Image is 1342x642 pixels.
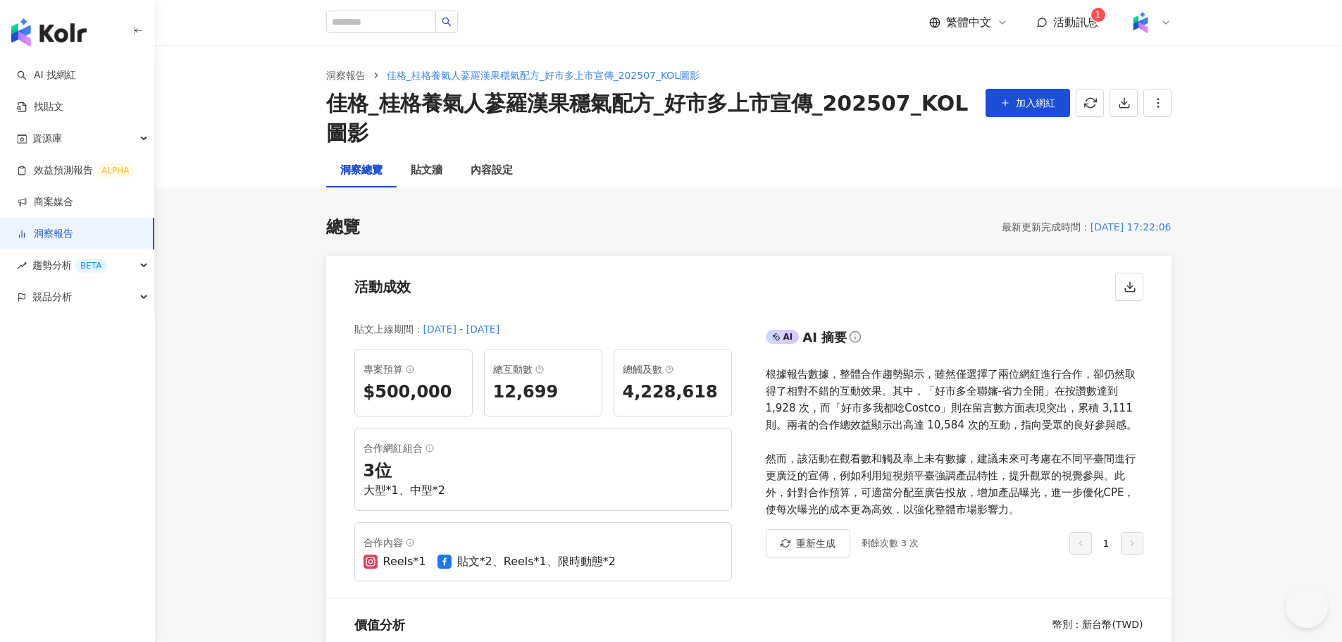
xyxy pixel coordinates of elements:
[17,100,63,114] a: 找貼文
[32,123,62,154] span: 資源庫
[796,538,835,549] span: 重新生成
[1052,618,1143,632] div: 幣別 ： 新台幣 ( TWD )
[1016,97,1055,109] span: 加入網紅
[32,281,72,313] span: 競品分析
[326,216,360,240] div: 總覽
[354,321,423,338] div: 貼文上線期間 ：
[1002,218,1091,235] div: 最新更新完成時間 ：
[340,162,383,179] div: 洞察總覽
[493,361,593,378] div: 總互動數
[17,163,135,178] a: 效益預測報告ALPHA
[364,440,723,457] div: 合作網紅組合
[802,328,847,346] div: AI 摘要
[1053,16,1098,29] span: 活動訊息
[17,227,73,241] a: 洞察報告
[17,261,27,271] span: rise
[364,381,464,405] div: $500,000
[17,195,73,209] a: 商案媒合
[354,277,411,297] div: 活動成效
[1095,10,1101,20] span: 1
[1286,586,1328,628] iframe: Help Scout Beacon - Open
[1069,532,1143,555] div: 1
[423,321,500,338] div: [DATE] - [DATE]
[323,68,368,83] a: 洞察報告
[623,361,723,378] div: 總觸及數
[1127,9,1154,36] img: Kolr%20app%20icon%20%281%29.png
[946,15,991,30] span: 繁體中文
[442,17,452,27] span: search
[766,330,800,344] div: AI
[364,534,723,551] div: 合作內容
[766,366,1143,518] div: 根據報告數據，整體合作趨勢顯示，雖然僅選擇了兩位網紅進行合作，卻仍然取得了相對不錯的互動效果。其中，「好市多全聯嬸-省力全開」在按讚數達到 1,928 次，而「好市多我都唸Costco」則在留言...
[766,529,850,557] button: 重新生成
[75,259,107,273] div: BETA
[623,381,723,405] div: 4,228,618
[387,70,700,81] span: 佳格_桂格養氣人蔘羅漢果穩氣配方_好市多上市宣傳_202507_KOL圖影
[383,554,426,569] div: Reels*1
[364,459,723,483] div: 3 位
[986,89,1070,117] button: 加入網紅
[364,361,464,378] div: 專案預算
[17,68,76,82] a: searchAI 找網紅
[11,18,87,47] img: logo
[862,536,919,550] div: 剩餘次數 3 次
[32,249,107,281] span: 趨勢分析
[766,326,1143,354] div: AIAI 摘要
[411,162,442,179] div: 貼文牆
[1091,218,1172,235] div: [DATE] 17:22:06
[457,554,616,569] div: 貼文*2、Reels*1、限時動態*2
[1091,8,1105,22] sup: 1
[326,89,974,148] div: 佳格_桂格養氣人蔘羅漢果穩氣配方_好市多上市宣傳_202507_KOL圖影
[471,162,513,179] div: 內容設定
[354,616,405,634] div: 價值分析
[493,381,593,405] div: 12,699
